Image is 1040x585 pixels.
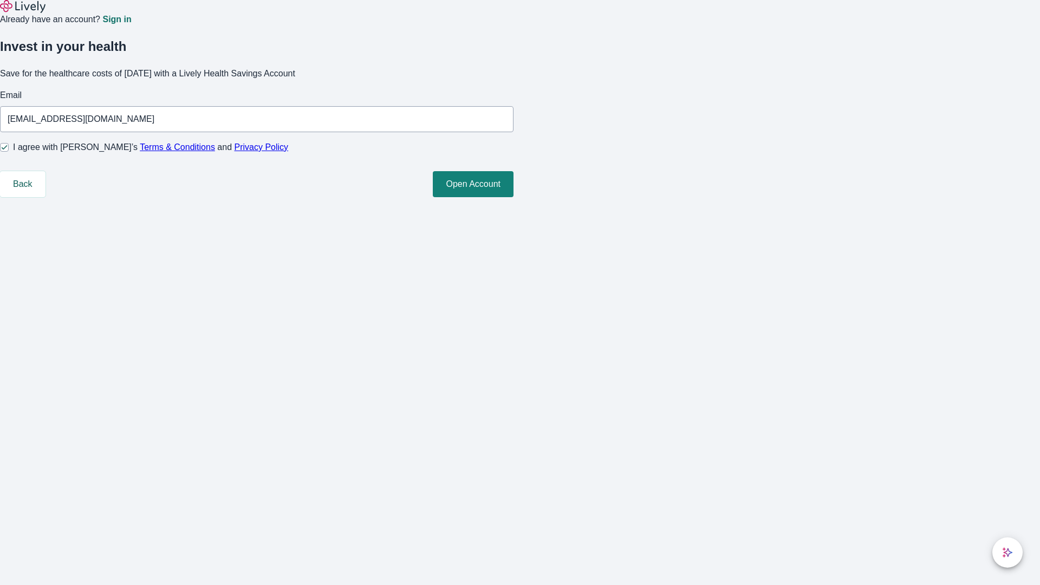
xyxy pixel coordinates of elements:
a: Sign in [102,15,131,24]
button: Open Account [433,171,513,197]
button: chat [992,537,1023,568]
a: Terms & Conditions [140,142,215,152]
span: I agree with [PERSON_NAME]’s and [13,141,288,154]
a: Privacy Policy [235,142,289,152]
svg: Lively AI Assistant [1002,547,1013,558]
